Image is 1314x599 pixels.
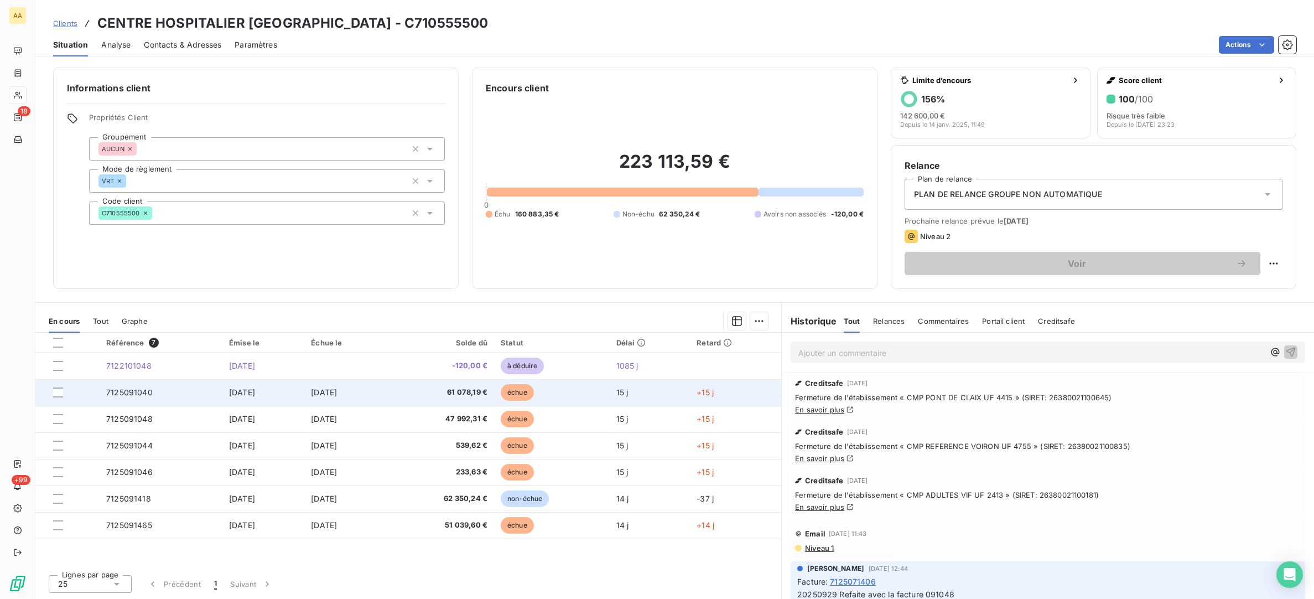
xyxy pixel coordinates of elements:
span: Depuis le 14 janv. 2025, 11:49 [900,121,985,128]
span: Fermeture de l'établissement « CMP REFERENCE VOIRON UF 4755 » (SIRET: 26380021100835) [795,442,1301,451]
span: [DATE] [229,520,255,530]
span: 62 350,24 € [394,493,487,504]
span: Échu [495,209,511,219]
button: 1 [207,572,224,596]
span: Commentaires [918,317,969,326]
div: AA [9,7,27,24]
span: [DATE] [311,467,337,477]
h6: 100 [1119,94,1153,105]
span: Avoirs non associés [764,209,827,219]
span: 47 992,31 € [394,414,487,425]
span: Clients [53,19,77,28]
span: +15 j [697,414,714,424]
a: Clients [53,18,77,29]
span: [DATE] [847,428,868,435]
span: 62 350,24 € [659,209,700,219]
span: Depuis le [DATE] 23:23 [1107,121,1175,128]
span: Contacts & Adresses [144,39,221,50]
span: [DATE] 11:43 [829,530,867,537]
span: Propriétés Client [89,113,445,128]
h6: 156 % [921,94,945,105]
span: PLAN DE RELANCE GROUPE NON AUTOMATIQUE [914,189,1102,200]
span: 7125091044 [106,441,153,450]
span: [DATE] [229,494,255,503]
span: [DATE] [847,477,868,484]
h6: Relance [905,159,1282,172]
span: Relances [873,317,905,326]
div: Statut [501,338,603,347]
div: Échue le [311,338,381,347]
span: Portail client [982,317,1025,326]
img: Logo LeanPay [9,575,27,592]
span: 7122101048 [106,361,152,370]
a: En savoir plus [795,503,844,512]
span: 20250929 Refaite avec la facture 091048 [797,590,954,599]
button: Précédent [141,572,207,596]
span: -37 j [697,494,714,503]
input: Ajouter une valeur [152,208,161,218]
span: +15 j [697,388,714,397]
span: Paramètres [235,39,277,50]
span: Tout [93,317,108,326]
div: Retard [697,338,775,347]
input: Ajouter une valeur [126,176,135,186]
span: VRT [102,178,114,184]
span: Voir [918,259,1236,268]
span: Prochaine relance prévue le [905,216,1282,225]
span: -120,00 € [394,360,487,371]
span: +99 [12,475,30,485]
span: [DATE] [229,414,255,424]
span: 539,62 € [394,440,487,451]
span: +15 j [697,441,714,450]
span: [DATE] [847,380,868,386]
span: Tout [844,317,860,326]
span: [DATE] [311,494,337,503]
span: Graphe [122,317,148,326]
span: 15 j [616,388,629,397]
span: 160 883,35 € [515,209,559,219]
a: En savoir plus [795,454,844,463]
span: Niveau 1 [804,544,834,552]
span: 25 [58,579,67,590]
span: échue [501,437,534,454]
span: Fermeture de l'établissement « CMP ADULTES VIF UF 2413 » (SIRET: 26380021100181) [795,490,1301,499]
span: [DATE] [311,441,337,450]
input: Ajouter une valeur [137,144,146,154]
span: 51 039,60 € [394,520,487,531]
h6: Encours client [486,81,549,95]
span: 61 078,19 € [394,387,487,398]
span: [DATE] [1004,216,1029,225]
span: 7125091048 [106,414,153,424]
span: 1 [214,579,217,590]
span: -120,00 € [831,209,864,219]
span: Creditsafe [805,427,844,436]
span: [DATE] [311,520,337,530]
span: [DATE] 12:44 [869,565,908,572]
span: [DATE] [229,467,255,477]
span: 7 [149,338,159,348]
h3: CENTRE HOSPITALIER [GEOGRAPHIC_DATA] - C710555500 [97,13,488,33]
span: Creditsafe [1038,317,1075,326]
button: Limite d’encours156%142 600,00 €Depuis le 14 janv. 2025, 11:49 [891,68,1090,138]
span: Fermeture de l'établissement « CMP PONT DE CLAIX UF 4415 » (SIRET: 26380021100645) [795,393,1301,402]
span: [DATE] [229,361,255,370]
span: 0 [484,200,489,209]
div: Émise le [229,338,298,347]
span: 7125091418 [106,494,151,503]
span: [DATE] [311,414,337,424]
span: 233,63 € [394,467,487,478]
span: échue [501,384,534,401]
span: Situation [53,39,88,50]
span: 18 [18,106,30,116]
span: Risque très faible [1107,111,1165,120]
span: Score client [1119,76,1273,85]
span: +14 j [697,520,714,530]
span: 15 j [616,441,629,450]
span: 14 j [616,520,629,530]
span: Creditsafe [805,476,844,485]
span: 7125071406 [830,576,876,587]
span: 14 j [616,494,629,503]
span: Facture : [797,576,828,587]
span: [DATE] [229,388,255,397]
span: Analyse [101,39,131,50]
